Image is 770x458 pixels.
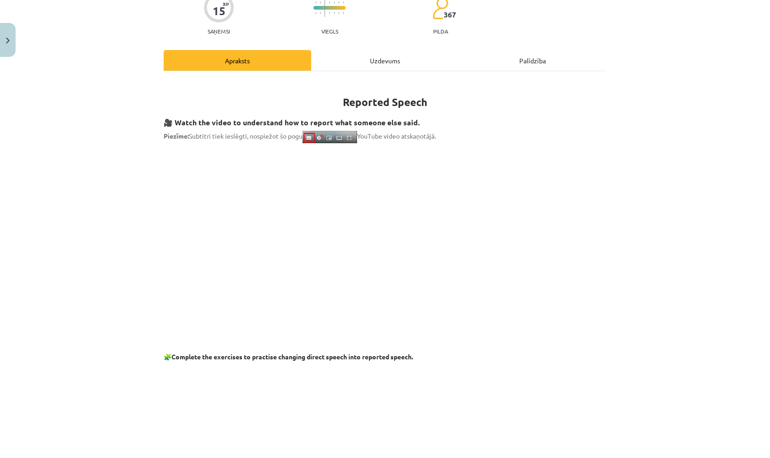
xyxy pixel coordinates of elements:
span: 367 [444,11,456,19]
img: icon-short-line-57e1e144782c952c97e751825c79c345078a6d821885a25fce030b3d8c18986b.svg [329,12,330,14]
span: XP [223,1,229,6]
img: icon-short-line-57e1e144782c952c97e751825c79c345078a6d821885a25fce030b3d8c18986b.svg [338,12,339,14]
img: icon-short-line-57e1e144782c952c97e751825c79c345078a6d821885a25fce030b3d8c18986b.svg [343,1,344,4]
img: icon-short-line-57e1e144782c952c97e751825c79c345078a6d821885a25fce030b3d8c18986b.svg [320,12,321,14]
img: icon-short-line-57e1e144782c952c97e751825c79c345078a6d821885a25fce030b3d8c18986b.svg [315,1,316,4]
div: Palīdzība [459,50,606,71]
p: Saņemsi [204,28,234,34]
div: Uzdevums [311,50,459,71]
p: 🧩 [164,352,606,362]
strong: Piezīme: [164,132,189,140]
div: Apraksts [164,50,311,71]
strong: Complete the exercises to practise changing direct speech into reported speech. [171,352,413,361]
p: Viegls [321,28,338,34]
img: icon-short-line-57e1e144782c952c97e751825c79c345078a6d821885a25fce030b3d8c18986b.svg [334,1,335,4]
img: icon-short-line-57e1e144782c952c97e751825c79c345078a6d821885a25fce030b3d8c18986b.svg [334,12,335,14]
img: icon-short-line-57e1e144782c952c97e751825c79c345078a6d821885a25fce030b3d8c18986b.svg [329,1,330,4]
span: Subtitri tiek ieslēgti, nospiežot šo pogu YouTube video atskaņotājā. [164,132,436,140]
img: icon-short-line-57e1e144782c952c97e751825c79c345078a6d821885a25fce030b3d8c18986b.svg [343,12,344,14]
img: icon-close-lesson-0947bae3869378f0d4975bcd49f059093ad1ed9edebbc8119c70593378902aed.svg [6,38,10,44]
strong: Reported Speech [343,95,427,109]
strong: 🎥 Watch the video to understand how to report what someone else said. [164,117,420,127]
img: icon-short-line-57e1e144782c952c97e751825c79c345078a6d821885a25fce030b3d8c18986b.svg [338,1,339,4]
div: 15 [213,5,225,17]
p: pilda [433,28,448,34]
img: icon-short-line-57e1e144782c952c97e751825c79c345078a6d821885a25fce030b3d8c18986b.svg [315,12,316,14]
img: icon-short-line-57e1e144782c952c97e751825c79c345078a6d821885a25fce030b3d8c18986b.svg [320,1,321,4]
